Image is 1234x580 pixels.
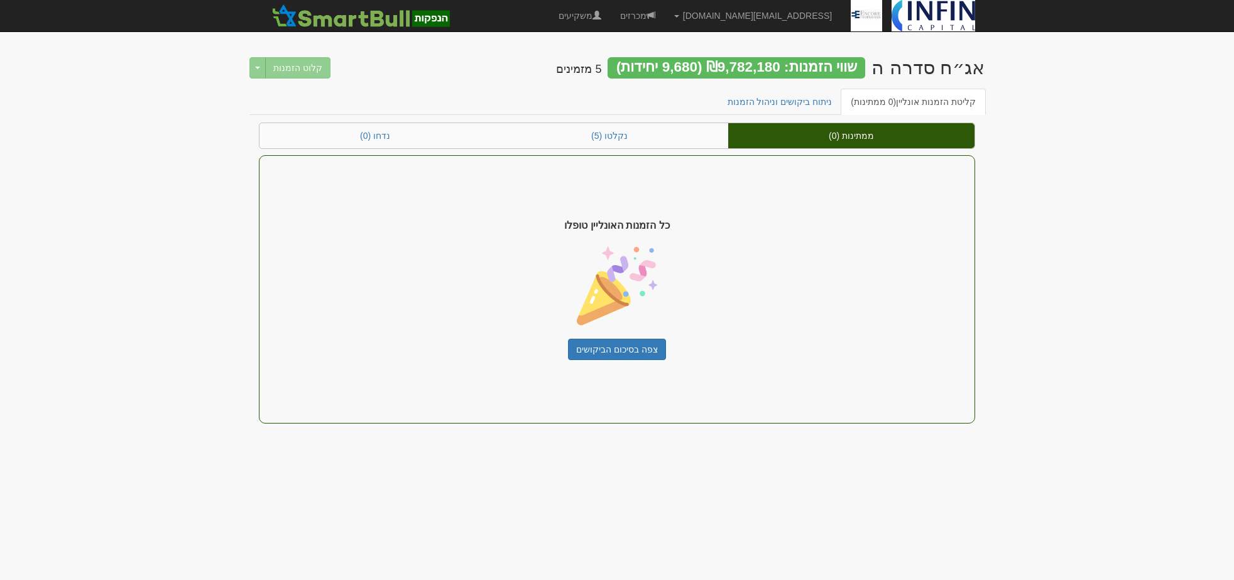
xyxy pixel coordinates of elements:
a: ניתוח ביקושים וניהול הזמנות [718,89,843,115]
div: אנקור פרופרטיס - אג״ח (סדרה ה) - הנפקה לציבור [871,57,985,78]
div: שווי הזמנות: ₪9,782,180 (9,680 יחידות) [608,57,865,79]
a: צפה בסיכום הביקושים [568,339,666,360]
a: קליטת הזמנות אונליין(0 ממתינות) [841,89,986,115]
h4: 5 מזמינים [556,63,601,76]
a: ממתינות (0) [728,123,975,148]
a: נקלטו (5) [491,123,728,148]
img: SmartBull Logo [268,3,453,28]
span: (0 ממתינות) [851,97,896,107]
img: confetti [577,246,657,326]
span: כל הזמנות האונליין טופלו [564,219,669,233]
a: נדחו (0) [259,123,491,148]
